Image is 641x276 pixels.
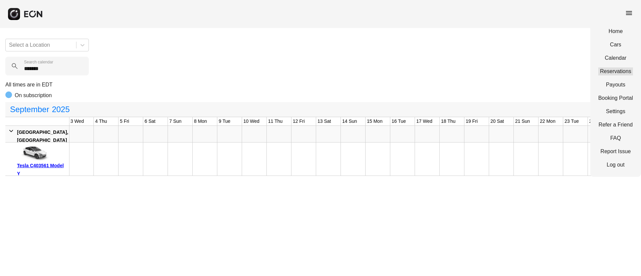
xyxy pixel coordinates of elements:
div: 23 Tue [563,117,580,125]
span: 2025 [50,103,71,116]
a: Report Issue [598,148,633,156]
div: 4 Thu [94,117,109,125]
img: car [17,145,50,162]
span: menu [625,9,633,17]
a: Cars [598,41,633,49]
div: 14 Sun [341,117,358,125]
div: [GEOGRAPHIC_DATA], [GEOGRAPHIC_DATA] [17,128,68,144]
div: 15 Mon [366,117,384,125]
button: September2025 [6,103,74,116]
div: 7 Sun [168,117,183,125]
div: Tesla C403561 Model Y [17,162,67,178]
div: 21 Sun [514,117,531,125]
div: 5 Fri [119,117,131,125]
div: 22 Mon [539,117,557,125]
a: Calendar [598,54,633,62]
div: 24 Wed [588,117,607,125]
a: Log out [598,161,633,169]
div: 16 Tue [390,117,407,125]
div: 13 Sat [316,117,332,125]
div: 6 Sat [143,117,157,125]
div: 18 Thu [440,117,457,125]
span: September [9,103,50,116]
a: Payouts [598,81,633,89]
a: Home [598,27,633,35]
div: 12 Fri [291,117,306,125]
div: 9 Tue [217,117,232,125]
a: Settings [598,107,633,115]
div: 11 Thu [267,117,284,125]
a: Booking Portal [598,94,633,102]
div: 3 Wed [69,117,85,125]
p: All times are in EDT [5,81,636,89]
a: FAQ [598,134,633,142]
a: Reservations [598,67,633,75]
div: 17 Wed [415,117,434,125]
div: 19 Fri [464,117,479,125]
p: On subscription [15,91,52,99]
label: Search calendar [24,59,53,65]
div: 20 Sat [489,117,505,125]
a: Refer a Friend [598,121,633,129]
div: 10 Wed [242,117,261,125]
div: 8 Mon [193,117,208,125]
